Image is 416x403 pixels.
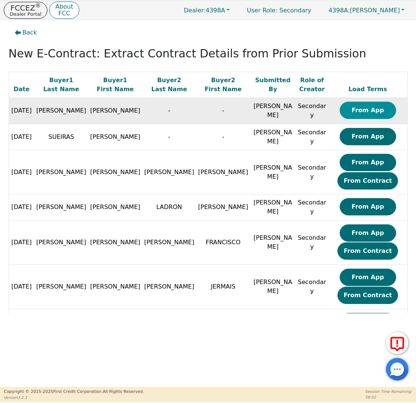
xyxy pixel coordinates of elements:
[9,194,34,221] td: [DATE]
[90,203,140,211] span: [PERSON_NAME]
[296,124,328,150] td: Secondary
[11,85,33,94] div: Date
[23,28,37,37] span: Back
[184,7,225,14] span: 4398A
[252,76,294,94] div: Submitted By
[198,76,248,94] div: Buyer 2 First Name
[250,124,296,150] td: [PERSON_NAME]
[144,168,194,176] span: [PERSON_NAME]
[298,76,327,94] div: Role of Creator
[340,102,396,119] button: From App
[321,5,412,16] button: 4398A:[PERSON_NAME]
[222,107,224,114] span: -
[176,5,237,16] button: Dealer:4398A
[296,150,328,194] td: Secondary
[168,133,170,140] span: -
[296,220,328,265] td: Secondary
[337,287,398,304] button: From Contract
[337,172,398,189] button: From Contract
[36,283,86,290] span: [PERSON_NAME]
[328,7,400,14] span: [PERSON_NAME]
[9,220,34,265] td: [DATE]
[9,47,408,60] h2: New E-Contract: Extract Contract Details from Prior Submission
[340,128,396,145] button: From App
[337,242,398,260] button: From Contract
[35,2,41,9] sup: ®
[4,395,144,400] p: Version 3.2.1
[250,220,296,265] td: [PERSON_NAME]
[340,269,396,286] button: From App
[198,168,248,176] span: [PERSON_NAME]
[206,239,241,246] span: FRANCISCO
[250,265,296,309] td: [PERSON_NAME]
[340,224,396,242] button: From App
[90,168,140,176] span: [PERSON_NAME]
[144,283,194,290] span: [PERSON_NAME]
[198,203,248,211] span: [PERSON_NAME]
[247,7,277,14] span: User Role :
[48,133,74,140] span: SUEIRAS
[4,2,47,19] button: FCCEZ®Dealer Portal
[103,389,144,394] span: All Rights Reserved.
[4,389,144,395] p: Copyright © 2015- 2025 First Credit Corporation.
[239,3,319,18] p: Secondary
[239,3,319,18] a: User Role: Secondary
[90,107,140,114] span: [PERSON_NAME]
[90,133,140,140] span: [PERSON_NAME]
[55,4,73,10] p: About
[90,76,141,94] div: Buyer 1 First Name
[168,107,170,114] span: -
[250,309,296,335] td: [PERSON_NAME]
[340,198,396,215] button: From App
[184,7,206,14] span: Dealer:
[9,24,43,41] button: Back
[36,203,86,211] span: [PERSON_NAME]
[340,313,396,330] button: From App
[36,239,86,246] span: [PERSON_NAME]
[156,203,182,211] span: LADRON
[296,309,328,335] td: Secondary
[9,150,34,194] td: [DATE]
[36,76,86,94] div: Buyer 1 Last Name
[330,85,405,94] div: Load Terms
[222,133,224,140] span: -
[90,239,140,246] span: [PERSON_NAME]
[340,154,396,171] button: From App
[9,124,34,150] td: [DATE]
[296,265,328,309] td: Secondary
[365,394,412,400] p: 58:02
[386,332,408,354] button: Report Error to FCC
[144,239,194,246] span: [PERSON_NAME]
[36,107,86,114] span: [PERSON_NAME]
[9,98,34,124] td: [DATE]
[365,389,412,394] p: Session Time Remaining:
[10,4,41,12] p: FCCEZ
[36,168,86,176] span: [PERSON_NAME]
[328,7,350,14] span: 4398A:
[49,2,79,19] button: AboutFCC
[250,194,296,221] td: [PERSON_NAME]
[296,98,328,124] td: Secondary
[10,12,41,17] p: Dealer Portal
[250,150,296,194] td: [PERSON_NAME]
[90,283,140,290] span: [PERSON_NAME]
[211,283,236,290] span: JERMAIS
[9,265,34,309] td: [DATE]
[296,194,328,221] td: Secondary
[55,11,73,17] p: FCC
[144,76,194,94] div: Buyer 2 Last Name
[250,98,296,124] td: [PERSON_NAME]
[9,309,34,335] td: [DATE]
